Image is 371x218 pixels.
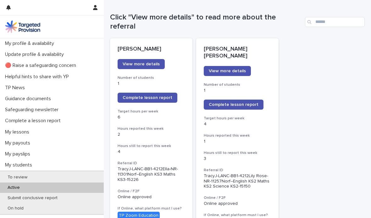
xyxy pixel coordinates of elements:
[118,132,185,137] p: 2
[204,156,271,161] p: 3
[118,46,185,53] p: [PERSON_NAME]
[204,139,271,144] p: 1
[118,93,177,103] a: Complete lesson report
[118,149,185,155] p: 4
[110,13,302,31] h1: Click "View more details" to read more about the referral
[118,161,185,166] h3: Referral ID
[3,185,25,190] p: Active
[118,206,185,211] h3: If Online, what platform must I use?
[3,107,64,113] p: Safeguarding newsletter
[118,81,185,86] p: 1
[204,201,271,206] p: Online approved
[3,175,32,180] p: To review
[118,109,185,114] h3: Target hours per week
[3,140,35,146] p: My payouts
[3,41,59,46] p: My profile & availability
[118,115,185,120] p: 6
[3,96,56,102] p: Guidance documents
[204,133,271,138] h3: Hours reported this week
[3,118,66,124] p: Complete a lesson report
[3,129,34,135] p: My lessons
[3,151,35,157] p: My payslips
[118,144,185,149] h3: Hours still to report this week
[204,122,271,127] p: 4
[118,189,185,194] h3: Online / F2F
[204,173,271,189] p: TracyJ-LANC-BB1-4212Lily Rose-NR-11257Norf--English KS2 Maths KS2 Science KS2-15150
[118,194,185,200] p: Online approved
[204,66,251,76] a: View more details
[123,95,172,100] span: Complete lesson report
[118,59,165,69] a: View more details
[118,75,185,80] h3: Number of students
[204,82,271,87] h3: Number of students
[209,69,246,73] span: View more details
[3,162,37,168] p: My students
[3,85,30,91] p: TP News
[118,126,185,131] h3: Hours reported this week
[123,62,160,66] span: View more details
[204,195,271,200] h3: Online / F2F
[204,88,271,93] p: 1
[204,150,271,155] h3: Hours still to report this week
[204,213,271,218] h3: If Online, what platform must I use?
[305,17,365,27] input: Search
[3,63,81,68] p: 🔴 Raise a safeguarding concern
[204,168,271,173] h3: Referral ID
[3,195,63,201] p: Submit conclusive report
[204,100,263,110] a: Complete lesson report
[3,206,29,211] p: On hold
[118,166,185,182] p: TracyJ-LANC-BB1-4212Ella-NR-11301Norf--English KS3 Maths KS3-15226
[3,52,69,57] p: Update profile & availability
[209,102,258,107] span: Complete lesson report
[204,116,271,121] h3: Target hours per week
[3,74,74,80] p: Helpful hints to share with YP
[5,20,40,33] img: M5nRWzHhSzIhMunXDL62
[204,46,271,59] p: [PERSON_NAME] [PERSON_NAME]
